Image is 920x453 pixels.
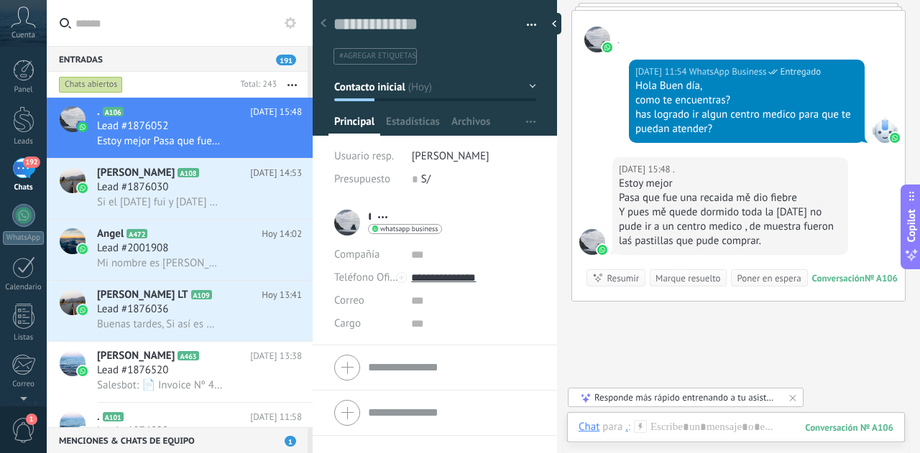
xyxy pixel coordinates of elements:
[97,349,175,363] span: [PERSON_NAME]
[262,288,302,302] span: Hoy 13:41
[3,283,45,292] div: Calendario
[334,318,361,329] span: Cargo
[78,244,88,254] img: icon
[97,410,100,424] span: .
[635,65,689,79] div: [DATE] 11:54
[97,241,168,256] span: Lead #2001908
[97,424,168,439] span: Lead #1876022
[59,76,123,93] div: Chats abiertos
[97,119,168,134] span: Lead #1876052
[97,180,168,195] span: Lead #1876030
[635,93,858,108] div: como te encuentras?
[250,105,302,119] span: [DATE] 15:48
[380,225,438,233] span: whatsapp business
[386,115,440,136] span: Estadísticas
[334,145,401,168] div: Usuario resp.
[97,302,168,317] span: Lead #1876036
[3,380,45,389] div: Correo
[11,31,35,40] span: Cuenta
[234,78,277,92] div: Total: 243
[689,65,767,79] span: WhatsApp Business
[103,412,124,421] span: A101
[334,271,409,284] span: Teléfono Oficina
[250,166,302,180] span: [DATE] 14:53
[334,168,401,191] div: Presupuesto
[97,227,124,241] span: Angel
[3,85,45,95] div: Panel
[334,289,364,312] button: Correo
[547,13,561,34] div: Ocultar
[579,229,605,255] span: .
[334,294,364,307] span: Correo
[594,391,778,403] div: Responde más rápido entrenando a tu asistente AI con tus fuentes de datos
[78,305,88,315] img: icon
[97,256,223,270] span: Mi nombre es [PERSON_NAME]
[250,410,302,424] span: [DATE] 11:58
[619,162,673,177] div: [DATE] 15:48
[334,243,400,266] div: Compañía
[619,205,842,248] div: Y pues mě quede dormido toda la [DATE] no pude ir a un centro medico , de muestra fueron laś past...
[103,107,124,116] span: A106
[97,288,188,302] span: [PERSON_NAME] LT
[619,191,842,205] div: Pasa que fue una recaida mě dio fiebre
[47,220,313,280] a: avatariconAngelA472Hoy 14:02Lead #2001908Mi nombre es [PERSON_NAME]
[805,421,893,434] div: 106
[78,122,88,132] img: icon
[451,115,490,136] span: Archivos
[97,195,223,209] span: Si el [DATE] fui y [DATE] descanse
[628,420,630,434] span: :
[3,137,45,146] div: Leads
[737,271,801,285] div: Poner en espera
[334,149,394,163] span: Usuario resp.
[3,183,45,192] div: Chats
[178,351,198,360] span: A463
[635,79,858,93] div: Hola Buen día,
[23,157,40,168] span: 192
[655,271,720,285] div: Marque resuelto
[334,172,390,186] span: Presupuesto
[3,333,45,342] div: Listas
[625,420,627,433] div: .
[872,117,898,143] span: WhatsApp Business
[597,245,607,255] img: waba.svg
[276,55,296,65] span: 191
[47,342,313,402] a: avataricon[PERSON_NAME]A463[DATE] 13:38Lead #1876520Salesbot: 📄 Invoice Nº 4325323 for ISEG PERU ...
[3,231,44,245] div: WhatsApp
[890,133,900,143] img: waba.svg
[635,108,858,136] div: has logrado ir algun centro medico para que te puedan atender?
[277,72,308,98] button: Más
[602,420,622,434] span: para
[334,115,374,136] span: Principal
[812,272,865,284] div: Conversación
[339,51,416,61] span: #agregar etiquetas
[97,317,223,331] span: Buenas tardes, Si así es me encuentro en plazavea grifo México☺️me encuentro mejor gracias Solo c...
[421,172,431,186] span: S/
[334,312,400,335] div: Cargo
[97,166,175,180] span: [PERSON_NAME]
[865,272,898,284] div: № A106
[97,134,223,148] span: Estoy mejor Pasa que fue una recaida mě dio fiebre Y pues mě quede dormido toda la [DATE] no pude...
[250,349,302,363] span: [DATE] 13:38
[47,98,313,158] a: avataricon.A106[DATE] 15:48Lead #1876052Estoy mejor Pasa que fue una recaida mě dio fiebre Y pues...
[26,414,37,425] span: 1
[47,281,313,341] a: avataricon[PERSON_NAME] LTA109Hoy 13:41Lead #1876036Buenas tardes, Si así es me encuentro en plaz...
[47,159,313,219] a: avataricon[PERSON_NAME]A108[DATE] 14:53Lead #1876030Si el [DATE] fui y [DATE] descanse
[673,162,675,177] span: .
[285,436,296,447] span: 1
[97,378,223,392] span: Salesbot: 📄 Invoice Nº 4325323 for ISEG PERU S.A.pdf
[178,168,198,177] span: A108
[412,149,489,163] span: [PERSON_NAME]
[262,227,302,241] span: Hoy 14:02
[191,290,212,299] span: A109
[97,363,168,378] span: Lead #1876520
[78,366,88,376] img: icon
[617,33,620,47] span: .
[904,209,919,242] span: Copilot
[47,427,308,453] div: Menciones & Chats de equipo
[334,266,400,289] button: Teléfono Oficina
[780,65,821,79] span: Entregado
[97,105,100,119] span: .
[78,183,88,193] img: icon
[607,271,639,285] div: Resumir
[126,229,147,238] span: A472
